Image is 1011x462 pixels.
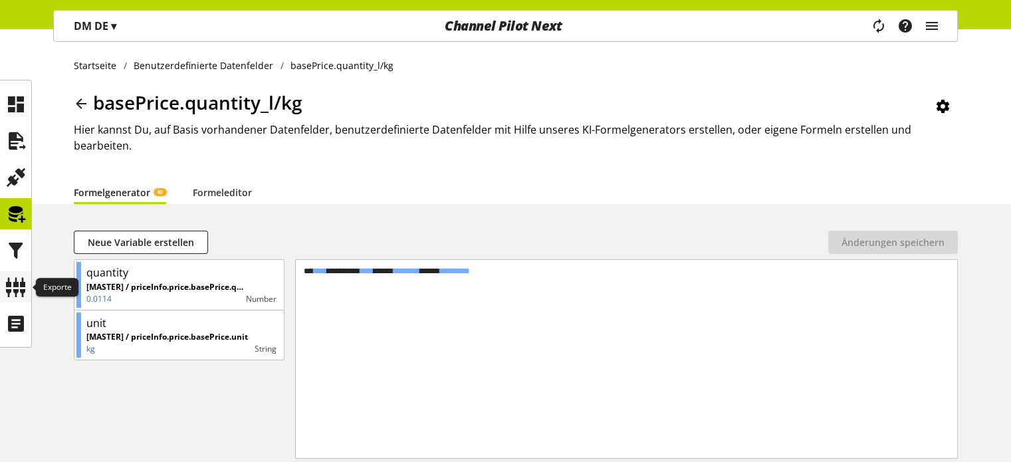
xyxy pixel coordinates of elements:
[86,343,248,355] p: kg
[74,122,958,154] h2: Hier kannst Du, auf Basis vorhandener Datenfelder, benutzerdefinierte Datenfelder mit Hilfe unser...
[36,278,78,296] div: Exporte
[86,331,248,343] p: [MASTER] / priceInfo.price.basePrice.unit
[127,58,281,72] a: Benutzerdefinierte Datenfelder
[88,235,194,249] span: Neue Variable erstellen
[86,265,128,281] div: quantity
[53,10,958,42] nav: main navigation
[74,58,124,72] a: Startseite
[93,90,302,115] span: basePrice.quantity_l/kg
[86,315,106,331] div: unit
[86,293,246,305] p: 0.0114
[193,185,252,199] a: Formeleditor
[828,231,958,254] button: Änderungen speichern
[246,293,277,305] div: Number
[842,235,945,249] span: Änderungen speichern
[248,343,277,355] div: String
[86,281,246,293] p: [MASTER] / priceInfo.price.basePrice.quantity
[111,19,116,33] span: ▾
[74,185,166,199] a: FormelgeneratorKI
[158,188,163,196] span: KI
[74,18,116,34] p: DM DE
[74,231,208,254] button: Neue Variable erstellen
